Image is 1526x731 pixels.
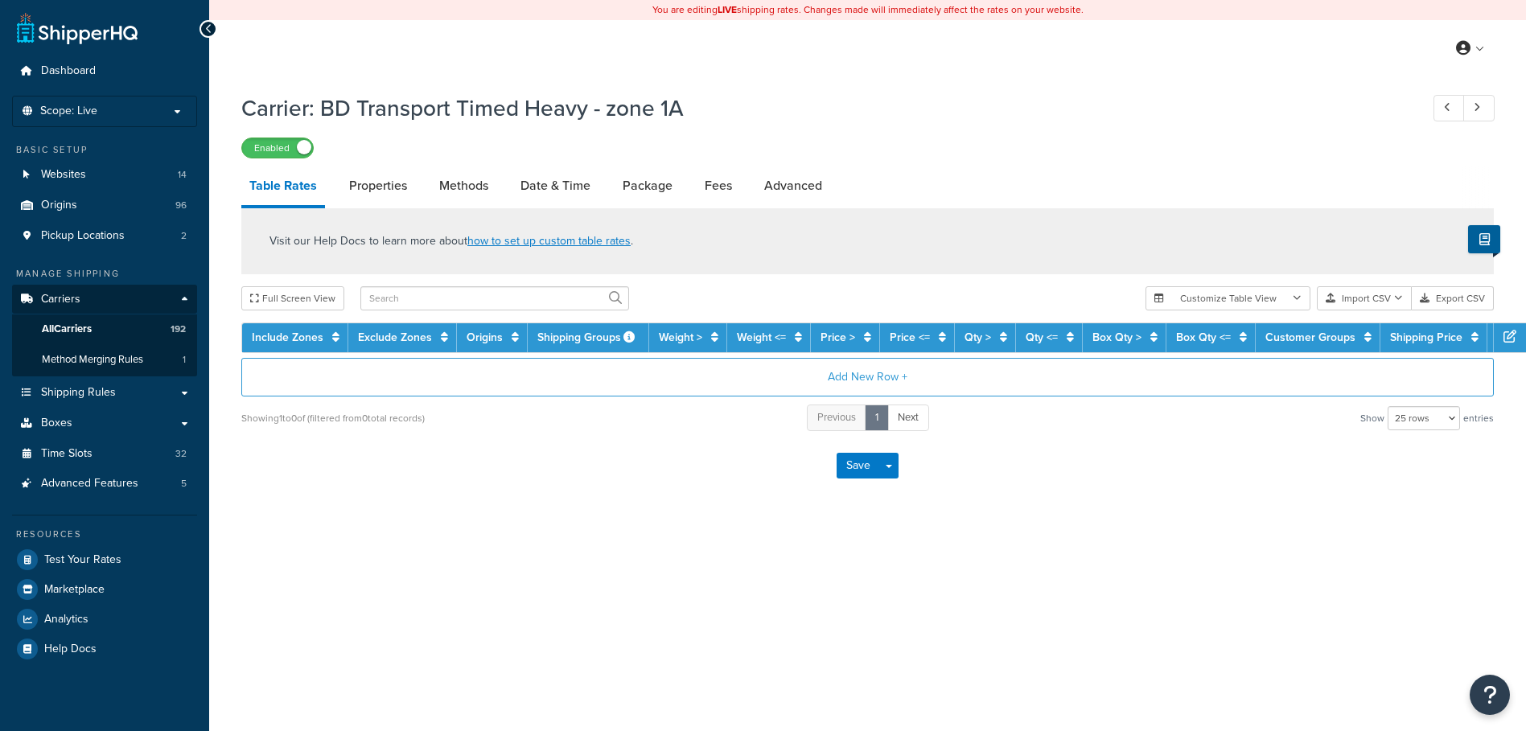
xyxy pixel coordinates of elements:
[528,323,649,352] th: Shipping Groups
[615,166,681,205] a: Package
[42,322,92,336] span: All Carriers
[252,329,323,346] a: Include Zones
[1317,286,1412,310] button: Import CSV
[178,168,187,182] span: 14
[183,353,186,367] span: 1
[41,199,77,212] span: Origins
[1463,95,1495,121] a: Next Record
[12,285,197,376] li: Carriers
[241,286,344,310] button: Full Screen View
[887,405,929,431] a: Next
[12,545,197,574] a: Test Your Rates
[467,232,631,249] a: how to set up custom table rates
[512,166,598,205] a: Date & Time
[12,439,197,469] a: Time Slots32
[697,166,740,205] a: Fees
[1412,286,1494,310] button: Export CSV
[12,160,197,190] li: Websites
[1468,225,1500,253] button: Show Help Docs
[865,405,889,431] a: 1
[1463,407,1494,429] span: entries
[175,199,187,212] span: 96
[431,166,496,205] a: Methods
[12,575,197,604] a: Marketplace
[467,329,503,346] a: Origins
[44,553,121,567] span: Test Your Rates
[12,345,197,375] li: Method Merging Rules
[241,407,425,429] div: Showing 1 to 0 of (filtered from 0 total records)
[12,191,197,220] a: Origins96
[821,329,855,346] a: Price >
[1146,286,1310,310] button: Customize Table View
[817,409,856,425] span: Previous
[837,453,880,478] button: Save
[175,447,187,461] span: 32
[41,386,116,400] span: Shipping Rules
[181,229,187,243] span: 2
[241,166,325,208] a: Table Rates
[1433,95,1465,121] a: Previous Record
[41,293,80,306] span: Carriers
[41,168,86,182] span: Websites
[12,469,197,499] li: Advanced Features
[898,409,919,425] span: Next
[1470,675,1510,715] button: Open Resource Center
[44,643,97,656] span: Help Docs
[41,477,138,491] span: Advanced Features
[12,634,197,663] a: Help Docs
[12,314,197,344] a: AllCarriers192
[41,64,96,78] span: Dashboard
[40,105,97,118] span: Scope: Live
[241,92,1404,124] h1: Carrier: BD Transport Timed Heavy - zone 1A
[12,221,197,251] a: Pickup Locations2
[12,267,197,281] div: Manage Shipping
[12,378,197,408] a: Shipping Rules
[341,166,415,205] a: Properties
[1176,329,1231,346] a: Box Qty <=
[12,528,197,541] div: Resources
[241,358,1494,396] button: Add New Row +
[737,329,786,346] a: Weight <=
[12,469,197,499] a: Advanced Features5
[12,221,197,251] li: Pickup Locations
[12,439,197,469] li: Time Slots
[41,417,72,430] span: Boxes
[41,229,125,243] span: Pickup Locations
[965,329,991,346] a: Qty >
[718,2,737,17] b: LIVE
[12,409,197,438] a: Boxes
[1092,329,1141,346] a: Box Qty >
[890,329,930,346] a: Price <=
[12,285,197,314] a: Carriers
[12,56,197,86] a: Dashboard
[1360,407,1384,429] span: Show
[12,160,197,190] a: Websites14
[360,286,629,310] input: Search
[269,232,633,250] p: Visit our Help Docs to learn more about .
[181,477,187,491] span: 5
[12,605,197,634] a: Analytics
[41,447,93,461] span: Time Slots
[12,345,197,375] a: Method Merging Rules1
[1265,329,1355,346] a: Customer Groups
[171,322,186,336] span: 192
[659,329,702,346] a: Weight >
[242,138,313,158] label: Enabled
[44,583,105,597] span: Marketplace
[12,191,197,220] li: Origins
[42,353,143,367] span: Method Merging Rules
[1026,329,1058,346] a: Qty <=
[756,166,830,205] a: Advanced
[1390,329,1462,346] a: Shipping Price
[44,613,88,626] span: Analytics
[12,143,197,157] div: Basic Setup
[358,329,432,346] a: Exclude Zones
[807,405,866,431] a: Previous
